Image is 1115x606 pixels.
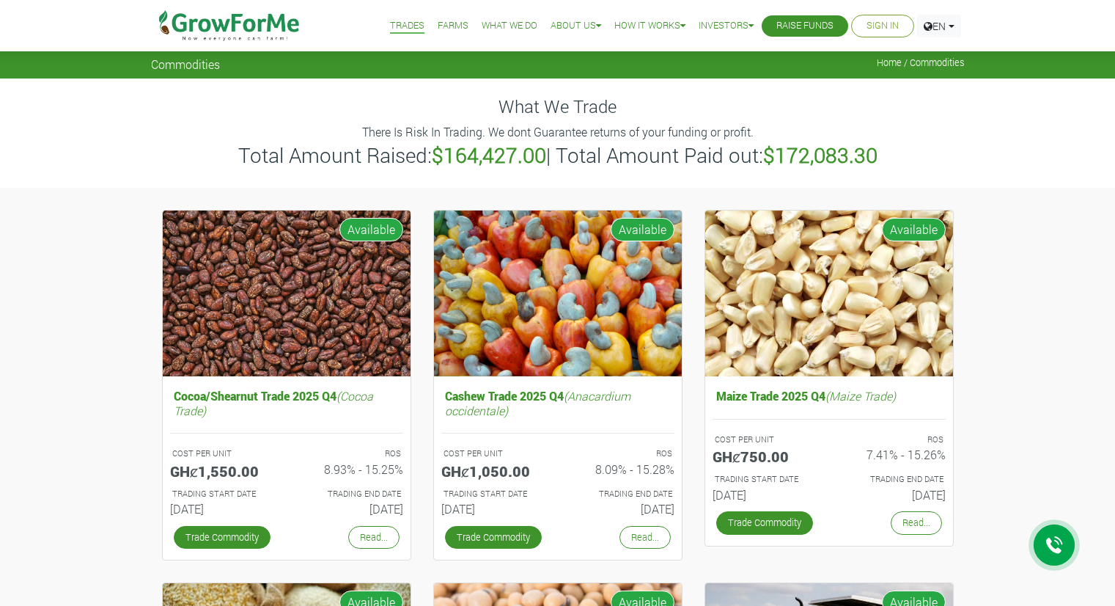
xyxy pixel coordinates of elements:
[390,18,424,34] a: Trades
[551,18,601,34] a: About Us
[434,211,682,377] img: growforme image
[877,57,965,68] span: Home / Commodities
[882,218,946,241] span: Available
[153,123,963,141] p: There Is Risk In Trading. We dont Guarantee returns of your funding or profit.
[163,211,411,377] img: growforme image
[713,488,818,502] h6: [DATE]
[174,526,271,549] a: Trade Commodity
[713,385,946,406] h5: Maize Trade 2025 Q4
[444,448,545,460] p: COST PER UNIT
[170,385,403,420] h5: Cocoa/Shearnut Trade 2025 Q4
[300,448,401,460] p: ROS
[339,218,403,241] span: Available
[444,488,545,500] p: Estimated Trading Start Date
[445,526,542,549] a: Trade Commodity
[840,488,946,502] h6: [DATE]
[438,18,468,34] a: Farms
[713,385,946,508] a: Maize Trade 2025 Q4(Maize Trade) COST PER UNIT GHȼ750.00 ROS 7.41% - 15.26% TRADING START DATE [D...
[298,462,403,476] h6: 8.93% - 15.25%
[153,143,963,168] h3: Total Amount Raised: | Total Amount Paid out:
[705,211,953,377] img: growforme image
[569,502,674,516] h6: [DATE]
[300,488,401,500] p: Estimated Trading End Date
[866,18,899,34] a: Sign In
[151,96,965,117] h4: What We Trade
[445,388,630,417] i: (Anacardium occidentale)
[571,488,672,500] p: Estimated Trading End Date
[699,18,754,34] a: Investors
[716,511,813,534] a: Trade Commodity
[432,142,546,169] b: $164,427.00
[170,462,276,480] h5: GHȼ1,550.00
[715,434,816,446] p: COST PER UNIT
[441,502,547,516] h6: [DATE]
[842,434,943,446] p: ROS
[619,526,671,549] a: Read...
[842,473,943,486] p: Estimated Trading End Date
[172,488,273,500] p: Estimated Trading Start Date
[441,385,674,522] a: Cashew Trade 2025 Q4(Anacardium occidentale) COST PER UNIT GHȼ1,050.00 ROS 8.09% - 15.28% TRADING...
[571,448,672,460] p: ROS
[441,385,674,420] h5: Cashew Trade 2025 Q4
[569,462,674,476] h6: 8.09% - 15.28%
[763,142,877,169] b: $172,083.30
[170,502,276,516] h6: [DATE]
[825,388,896,404] i: (Maize Trade)
[151,57,220,71] span: Commodities
[611,218,674,241] span: Available
[441,462,547,480] h5: GHȼ1,050.00
[174,388,373,417] i: (Cocoa Trade)
[170,385,403,522] a: Cocoa/Shearnut Trade 2025 Q4(Cocoa Trade) COST PER UNIT GHȼ1,550.00 ROS 8.93% - 15.25% TRADING ST...
[713,448,818,465] h5: GHȼ750.00
[840,448,946,461] h6: 7.41% - 15.26%
[891,511,942,534] a: Read...
[348,526,400,549] a: Read...
[482,18,537,34] a: What We Do
[298,502,403,516] h6: [DATE]
[715,473,816,486] p: Estimated Trading Start Date
[776,18,834,34] a: Raise Funds
[172,448,273,460] p: COST PER UNIT
[614,18,685,34] a: How it Works
[917,15,961,37] a: EN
